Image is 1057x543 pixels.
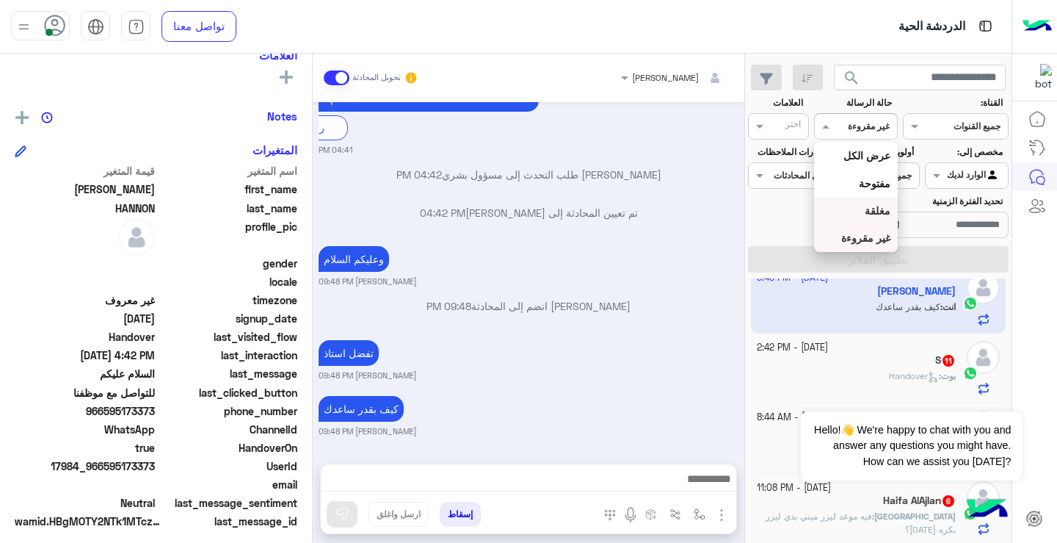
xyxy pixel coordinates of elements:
[15,18,33,36] img: profile
[161,11,236,42] a: تواصل معنا
[158,422,298,437] span: ChannelId
[335,507,349,522] img: send message
[158,163,298,179] span: اسم المتغير
[872,511,956,522] b: :
[440,502,481,527] button: إسقاط
[15,348,155,363] span: 2025-10-04T13:42:01.086Z
[319,340,379,366] p: 4/10/2025, 9:48 PM
[814,142,897,252] ng-dropdown-panel: Options list
[396,168,442,181] span: 04:42 PM
[927,145,1003,159] label: مخصص إلى:
[15,256,155,271] span: null
[87,18,104,35] img: tab
[15,422,155,437] span: 2
[319,205,739,220] p: تم تعيين المحادثة إلى [PERSON_NAME]
[118,219,155,256] img: defaultAdmin.png
[967,481,1000,514] img: defaultAdmin.png
[15,459,155,474] span: 17984_966595173373
[748,246,1009,273] button: تطبيق الفلاتر
[749,96,803,109] label: العلامات
[757,481,831,495] small: [DATE] - 11:08 PM
[604,509,616,521] img: make a call
[158,329,298,345] span: last_visited_flow
[319,276,417,287] small: [PERSON_NAME] 09:48 PM
[639,502,664,526] button: create order
[15,311,155,326] span: 2025-10-04T13:41:21.637Z
[158,311,298,326] span: signup_date
[1023,11,1052,42] img: Logo
[15,292,155,308] span: غير معروف
[158,477,298,492] span: email
[15,274,155,290] span: null
[816,96,892,109] label: حالة الرسالة
[158,274,298,290] span: locale
[749,145,825,159] label: إشارات الملاحظات
[368,502,429,527] button: ارسل واغلق
[622,506,639,524] img: send voice note
[962,484,1013,536] img: hulul-logo.png
[158,181,298,197] span: first_name
[865,204,890,217] b: مغلقة
[694,508,705,520] img: select flow
[941,370,956,381] span: بوت
[15,440,155,456] span: true
[319,246,389,272] p: 4/10/2025, 9:48 PM
[158,201,298,216] span: last_name
[15,514,161,529] span: wamid.HBgMOTY2NTk1MTczMzczFQIAEhggQUNEOEJBODZDODZFOENBMDZFQTQ5OTVERTM5NTM4NjQA
[15,201,155,216] span: HANNON
[757,341,828,355] small: [DATE] - 2:42 PM
[319,144,353,156] small: 04:41 PM
[967,341,1000,374] img: defaultAdmin.png
[963,366,978,381] img: WhatsApp
[843,149,890,162] b: عرض الكل
[883,495,956,507] h5: Haifa AlAjlan
[632,72,699,83] span: [PERSON_NAME]
[267,109,297,123] h6: Notes
[319,370,417,381] small: [PERSON_NAME] 09:48 PM
[801,411,1022,481] span: Hello!👋 We're happy to chat with you and answer any questions you might have. How can we assist y...
[41,112,53,123] img: notes
[158,403,298,419] span: phone_number
[874,511,956,522] span: [GEOGRAPHIC_DATA]
[420,206,465,219] span: 04:42 PM
[15,48,297,62] h6: العلامات
[859,177,890,190] b: مفتوحة
[15,385,155,400] span: للتواصل مع موظفنا
[645,508,657,520] img: create order
[128,18,145,35] img: tab
[158,292,298,308] span: timezone
[834,65,870,96] button: search
[942,495,954,507] span: 6
[889,370,939,381] span: Handover
[158,495,298,511] span: last_message_sentiment
[319,396,404,422] p: 4/10/2025, 9:48 PM
[15,163,155,179] span: قيمة المتغير
[15,329,155,345] span: Handover
[319,298,739,314] p: [PERSON_NAME] انضم إلى المحادثة
[843,69,860,87] span: search
[688,502,712,526] button: select flow
[158,256,298,271] span: gender
[158,219,298,253] span: profile_pic
[15,181,155,197] span: MOHAMED
[158,440,298,456] span: HandoverOn
[757,411,829,425] small: [DATE] - 8:44 AM
[426,300,471,312] span: 09:48 PM
[939,370,956,381] b: :
[664,502,688,526] button: Trigger scenario
[158,366,298,381] span: last_message
[766,511,956,535] span: فيه موعد ليزر ميني بدي ليزر بكره السبت؟
[841,231,890,244] b: غير مقروءة
[164,514,297,529] span: last_message_id
[121,11,150,42] a: tab
[352,72,401,84] small: تحويل المحادثة
[158,348,298,363] span: last_interaction
[158,385,298,400] span: last_clicked_button
[713,506,730,524] img: send attachment
[669,508,681,520] img: Trigger scenario
[15,403,155,419] span: 966595173373
[158,459,298,474] span: UserId
[935,354,956,367] h5: S
[15,477,155,492] span: null
[838,195,1003,208] label: تحديد الفترة الزمنية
